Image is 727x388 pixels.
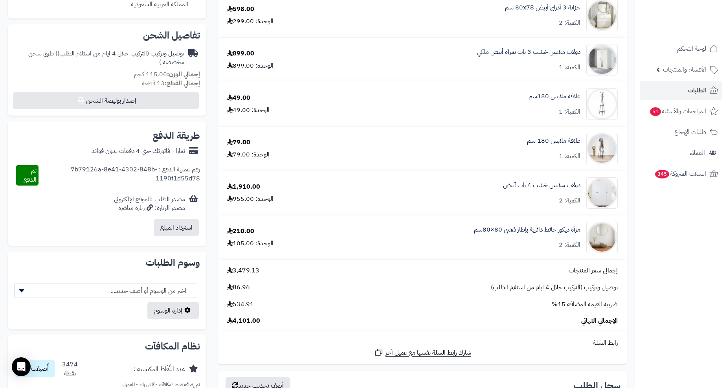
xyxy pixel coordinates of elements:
[569,266,618,275] span: إجمالي سعر المنتجات
[690,147,705,158] span: العملاء
[14,381,200,388] p: تم إضافة نقاط المكافآت - كاش باك - للعميل
[587,222,617,253] img: 1753779129-1-90x90.jpg
[559,18,580,28] div: الكمية: 2
[650,107,661,116] span: 51
[134,70,200,79] small: 115.00 كجم
[14,283,196,298] span: -- اختر من الوسوم أو أضف جديد... --
[227,49,254,58] div: 899.00
[227,150,270,159] div: الوحدة: 79.00
[227,300,254,309] span: 534.91
[227,227,254,236] div: 210.00
[655,170,669,178] span: 345
[587,88,617,120] img: 1729601419-110107010065-90x90.jpg
[552,300,618,309] span: ضريبة القيمة المضافة 15%
[386,348,471,357] span: شارك رابط السلة نفسها مع عميل آخر
[640,81,722,100] a: الطلبات
[581,316,618,325] span: الإجمالي النهائي
[649,106,706,117] span: المراجعات والأسئلة
[491,283,618,292] span: توصيل وتركيب (التركيب خلال 4 ايام من استلام الطلب)
[640,164,722,183] a: السلات المتروكة345
[13,92,199,109] button: إصدار بوليصة الشحن
[62,369,78,378] div: نقطة
[14,342,200,351] h2: نظام المكافآت
[677,43,706,54] span: لوحة التحكم
[227,283,250,292] span: 86.96
[527,136,580,145] a: علاقة ملابس 180 سم
[142,79,200,88] small: 13 قطعة
[167,70,200,79] strong: إجمالي الوزن:
[688,85,706,96] span: الطلبات
[62,360,78,378] div: 3474
[654,168,706,179] span: السلات المتروكة
[114,195,185,213] div: مصدر الطلب :الموقع الإلكتروني
[227,266,259,275] span: 3,479.13
[674,127,706,138] span: طلبات الإرجاع
[227,17,274,26] div: الوحدة: 299.00
[28,49,184,67] span: ( طرق شحن مخصصة )
[374,348,471,357] a: شارك رابط السلة نفسها مع عميل آخر
[640,123,722,142] a: طلبات الإرجاع
[227,195,274,204] div: الوحدة: 955.00
[152,131,200,140] h2: طريقة الدفع
[221,338,624,348] div: رابط السلة
[529,92,580,101] a: علاقة ملابس 180سم
[114,204,185,213] div: مصدر الزيارة: زيارة مباشرة
[134,365,185,374] div: عدد النِّقَاط المكتسبة :
[559,63,580,72] div: الكمية: 1
[14,258,200,267] h2: وسوم الطلبات
[559,241,580,250] div: الكمية: 2
[503,181,580,190] a: دولاب ملابس خشب 4 باب أبيض
[15,283,196,298] span: -- اختر من الوسوم أو أضف جديد... --
[474,225,580,234] a: مرآة ديكور حائط دائرية بإطار ذهبي 80×80سم
[154,219,199,236] button: استرداد المبلغ
[92,147,185,156] div: تمارا - فاتورتك حتى 4 دفعات بدون فوائد
[227,5,254,14] div: 598.00
[227,138,250,147] div: 79.00
[587,44,617,75] img: 1733064246-1-90x90.jpg
[147,302,199,319] a: إدارة الوسوم
[559,196,580,205] div: الكمية: 2
[227,316,260,325] span: 4,101.00
[227,182,260,191] div: 1,910.00
[227,94,250,103] div: 49.00
[227,61,274,70] div: الوحدة: 899.00
[227,239,274,248] div: الوحدة: 105.00
[477,48,580,57] a: دولاب ملابس خشب 3 باب بمرآة أبيض ملكي
[227,106,270,115] div: الوحدة: 49.00
[12,357,31,376] div: Open Intercom Messenger
[39,165,200,186] div: رقم عملية الدفع : 7b79126a-8e41-4302-848b-1190f1d55d78
[640,143,722,162] a: العملاء
[14,31,200,40] h2: تفاصيل الشحن
[14,49,184,67] div: توصيل وتركيب (التركيب خلال 4 ايام من استلام الطلب)
[559,107,580,116] div: الكمية: 1
[663,64,706,75] span: الأقسام والمنتجات
[24,166,37,184] span: تم الدفع
[587,177,617,209] img: 1751790847-1-90x90.jpg
[15,360,55,377] button: أُضيفت
[640,102,722,121] a: المراجعات والأسئلة51
[559,152,580,161] div: الكمية: 1
[505,3,580,12] a: خزانة 3 أدراج أبيض ‎80x78 سم‏
[165,79,200,88] strong: إجمالي القطع:
[640,39,722,58] a: لوحة التحكم
[587,133,617,164] img: 1747815779-110107010070-90x90.jpg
